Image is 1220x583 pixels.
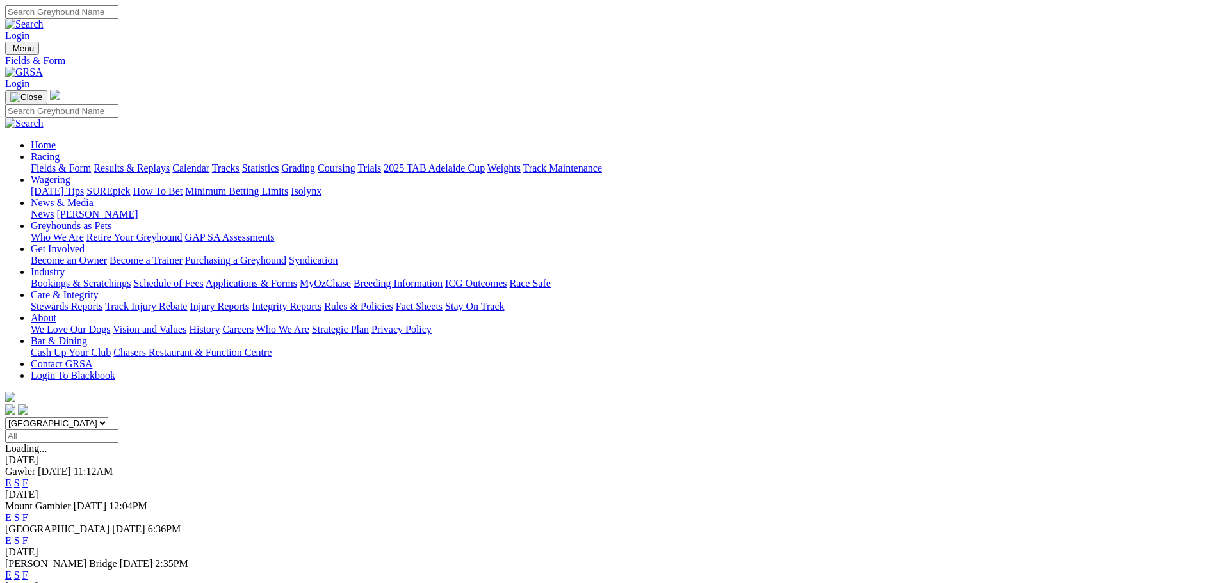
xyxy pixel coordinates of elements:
a: Careers [222,324,254,335]
a: Tracks [212,163,240,173]
a: Syndication [289,255,338,266]
div: Bar & Dining [31,347,1215,358]
div: Racing [31,163,1215,174]
div: About [31,324,1215,335]
div: Greyhounds as Pets [31,232,1215,243]
input: Select date [5,429,118,443]
a: Retire Your Greyhound [86,232,183,243]
a: Stay On Track [445,301,504,312]
a: S [14,477,20,488]
div: Care & Integrity [31,301,1215,312]
a: E [5,477,12,488]
a: MyOzChase [300,278,351,289]
a: Strategic Plan [312,324,369,335]
a: Breeding Information [354,278,443,289]
a: 2025 TAB Adelaide Cup [384,163,485,173]
a: SUREpick [86,186,130,196]
button: Toggle navigation [5,90,47,104]
div: [DATE] [5,547,1215,558]
a: Get Involved [31,243,85,254]
a: About [31,312,56,323]
a: Fields & Form [5,55,1215,67]
img: Search [5,118,44,129]
a: Schedule of Fees [133,278,203,289]
a: Applications & Forms [206,278,297,289]
a: Become a Trainer [110,255,183,266]
span: [GEOGRAPHIC_DATA] [5,523,110,534]
a: Purchasing a Greyhound [185,255,286,266]
a: E [5,570,12,580]
a: Privacy Policy [371,324,432,335]
input: Search [5,104,118,118]
a: E [5,535,12,546]
a: Calendar [172,163,209,173]
a: Results & Replays [94,163,170,173]
a: Track Maintenance [523,163,602,173]
a: News [31,209,54,220]
a: E [5,512,12,523]
a: Trials [357,163,381,173]
a: Vision and Values [113,324,186,335]
a: News & Media [31,197,94,208]
img: logo-grsa-white.png [5,392,15,402]
a: S [14,535,20,546]
a: Cash Up Your Club [31,347,111,358]
a: How To Bet [133,186,183,196]
a: S [14,512,20,523]
a: S [14,570,20,580]
a: Home [31,140,56,150]
img: facebook.svg [5,404,15,415]
a: Chasers Restaurant & Function Centre [113,347,272,358]
a: Rules & Policies [324,301,393,312]
span: 12:04PM [109,500,147,511]
a: Industry [31,266,65,277]
a: Who We Are [31,232,84,243]
div: Industry [31,278,1215,289]
img: twitter.svg [18,404,28,415]
span: Loading... [5,443,47,454]
div: [DATE] [5,489,1215,500]
a: History [189,324,220,335]
a: Injury Reports [190,301,249,312]
div: News & Media [31,209,1215,220]
a: Track Injury Rebate [105,301,187,312]
img: GRSA [5,67,43,78]
img: logo-grsa-white.png [50,90,60,100]
a: Care & Integrity [31,289,99,300]
a: Who We Are [256,324,309,335]
a: Greyhounds as Pets [31,220,111,231]
span: Menu [13,44,34,53]
div: Wagering [31,186,1215,197]
a: Bar & Dining [31,335,87,346]
a: Contact GRSA [31,358,92,369]
div: [DATE] [5,454,1215,466]
img: Search [5,19,44,30]
span: 11:12AM [74,466,113,477]
a: Racing [31,151,60,162]
a: Grading [282,163,315,173]
button: Toggle navigation [5,42,39,55]
a: Stewards Reports [31,301,102,312]
img: Close [10,92,42,102]
span: [DATE] [38,466,71,477]
a: Wagering [31,174,70,185]
a: Login [5,30,29,41]
a: Minimum Betting Limits [185,186,288,196]
a: Race Safe [509,278,550,289]
span: 2:35PM [155,558,188,569]
a: Statistics [242,163,279,173]
a: F [22,512,28,523]
span: [DATE] [74,500,107,511]
a: F [22,535,28,546]
span: [PERSON_NAME] Bridge [5,558,117,569]
a: Login To Blackbook [31,370,115,381]
a: Coursing [318,163,355,173]
a: We Love Our Dogs [31,324,110,335]
a: Weights [487,163,521,173]
a: ICG Outcomes [445,278,507,289]
a: [DATE] Tips [31,186,84,196]
a: Become an Owner [31,255,107,266]
a: F [22,477,28,488]
span: [DATE] [112,523,145,534]
a: F [22,570,28,580]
